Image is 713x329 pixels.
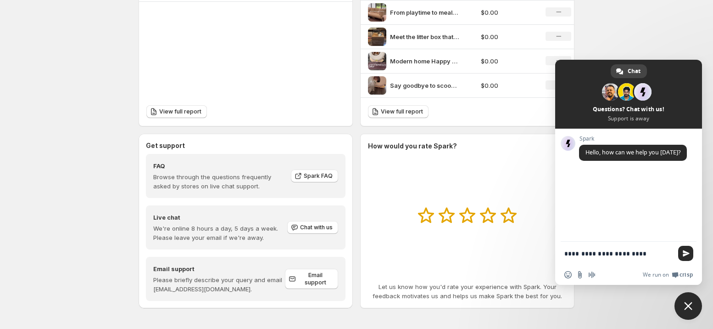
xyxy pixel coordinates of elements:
span: Chat with us [300,224,333,231]
a: View full report [368,105,429,118]
span: Chat [628,64,641,78]
p: Say goodbye to scooping forever furrytail__official Meet the FurryTail Automatic Litter Box Pro t... [390,81,459,90]
span: We run on [643,271,669,278]
span: Crisp [680,271,693,278]
p: Let us know how you'd rate your experience with Spark. Your feedback motivates us and helps us ma... [368,282,567,301]
p: Modern home Happy cat No mess It is the purr-fect upgrade for your space [390,57,459,66]
span: Email support [298,272,333,286]
img: Say goodbye to scooping forever furrytail__official Meet the FurryTail Automatic Litter Box Pro t... [368,76,386,95]
p: Meet the litter box that basically scoops itself The furrytail__official Automatic Litter Box Pro... [390,32,459,41]
div: Close chat [674,292,702,320]
span: Insert an emoji [564,271,572,278]
a: Spark FAQ [291,170,338,182]
img: Meet the litter box that basically scoops itself The furrytail__official Automatic Litter Box Pro... [368,28,386,46]
span: View full report [159,108,201,115]
a: View full report [146,105,207,118]
span: View full report [381,108,423,115]
a: Email support [285,269,338,289]
span: Hello, how can we help you [DATE]? [585,148,680,156]
p: We're online 8 hours a day, 5 days a week. Please leave your email if we're away. [153,224,286,242]
img: Modern home Happy cat No mess It is the purr-fect upgrade for your space [368,52,386,70]
span: Audio message [588,271,596,278]
h4: FAQ [153,161,284,170]
h4: Email support [153,264,285,273]
button: Chat with us [287,221,338,234]
p: $0.00 [481,32,535,41]
p: Browse through the questions frequently asked by stores on live chat support. [153,172,284,191]
p: $0.00 [481,57,535,66]
h3: Get support [146,141,185,150]
p: From playtime to mealtime to naptime Furrytail has every corner of your cats life covered Because... [390,8,459,17]
span: Send [678,246,693,261]
p: Please briefly describe your query and email [EMAIL_ADDRESS][DOMAIN_NAME]. [153,275,285,294]
p: $0.00 [481,8,535,17]
img: From playtime to mealtime to naptime Furrytail has every corner of your cats life covered Because... [368,3,386,22]
div: Chat [611,64,647,78]
span: Spark [579,136,687,142]
textarea: Compose your message... [564,250,673,258]
span: Send a file [576,271,584,278]
span: Spark FAQ [304,172,333,180]
h3: How would you rate Spark? [368,142,457,151]
a: We run onCrisp [643,271,693,278]
h4: Live chat [153,213,286,222]
p: $0.00 [481,81,535,90]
